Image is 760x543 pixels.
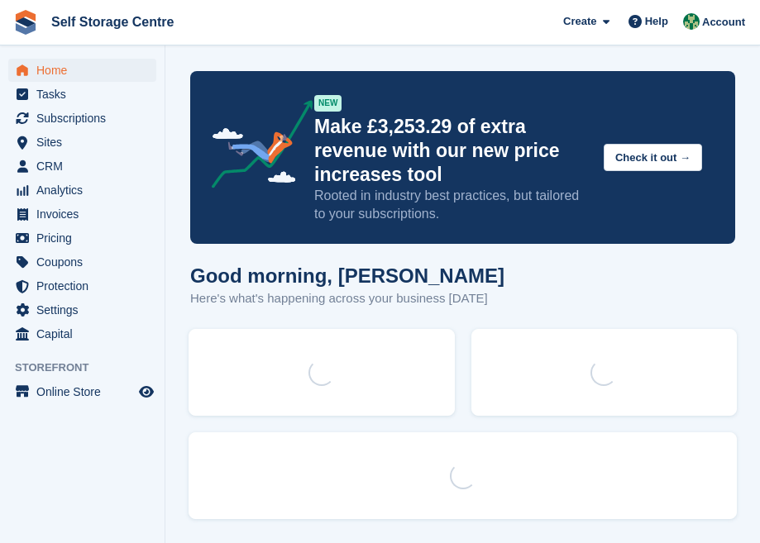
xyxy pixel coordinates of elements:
[36,202,136,226] span: Invoices
[36,59,136,82] span: Home
[8,131,156,154] a: menu
[45,8,180,36] a: Self Storage Centre
[36,155,136,178] span: CRM
[8,380,156,403] a: menu
[8,59,156,82] a: menu
[190,264,504,287] h1: Good morning, [PERSON_NAME]
[190,289,504,308] p: Here's what's happening across your business [DATE]
[36,179,136,202] span: Analytics
[13,10,38,35] img: stora-icon-8386f47178a22dfd0bd8f6a31ec36ba5ce8667c1dd55bd0f319d3a0aa187defe.svg
[36,107,136,130] span: Subscriptions
[36,322,136,345] span: Capital
[8,250,156,274] a: menu
[8,107,156,130] a: menu
[314,95,342,112] div: NEW
[563,13,596,30] span: Create
[36,380,136,403] span: Online Store
[604,144,702,171] button: Check it out →
[683,13,700,30] img: Neil Taylor
[8,155,156,178] a: menu
[36,131,136,154] span: Sites
[198,100,313,194] img: price-adjustments-announcement-icon-8257ccfd72463d97f412b2fc003d46551f7dbcb40ab6d574587a9cd5c0d94...
[15,360,165,376] span: Storefront
[702,14,745,31] span: Account
[314,115,590,187] p: Make £3,253.29 of extra revenue with our new price increases tool
[314,187,590,223] p: Rooted in industry best practices, but tailored to your subscriptions.
[36,226,136,250] span: Pricing
[8,298,156,322] a: menu
[8,226,156,250] a: menu
[36,83,136,106] span: Tasks
[8,202,156,226] a: menu
[36,250,136,274] span: Coupons
[8,322,156,345] a: menu
[8,274,156,298] a: menu
[36,274,136,298] span: Protection
[645,13,668,30] span: Help
[8,83,156,106] a: menu
[8,179,156,202] a: menu
[36,298,136,322] span: Settings
[136,382,156,402] a: Preview store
